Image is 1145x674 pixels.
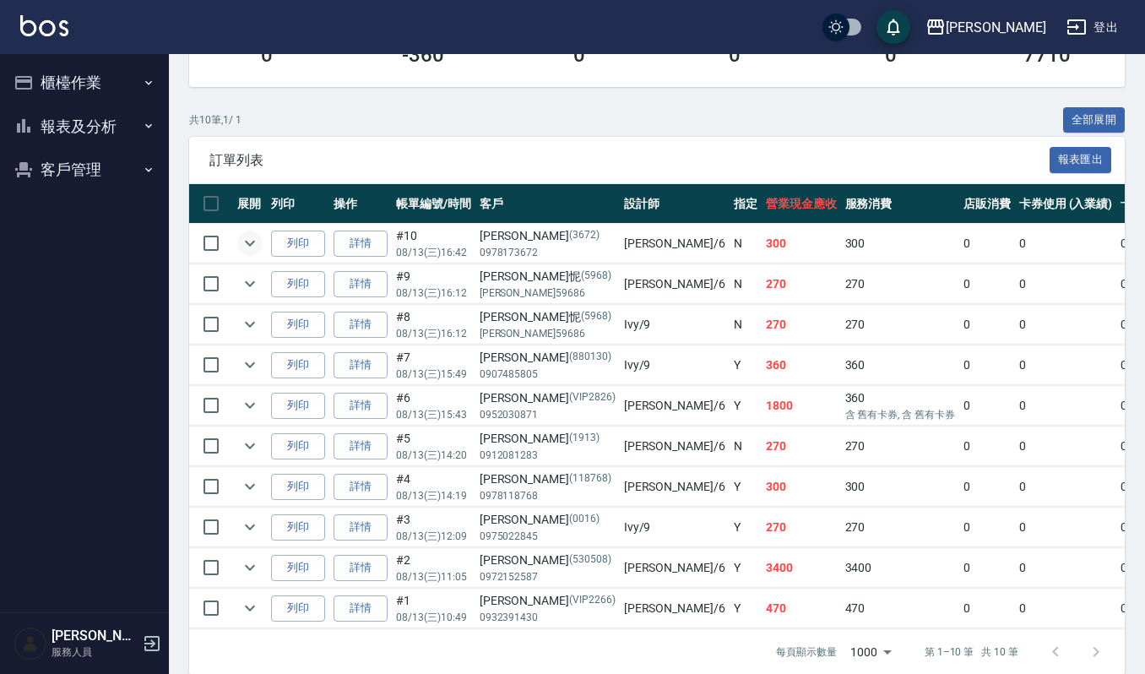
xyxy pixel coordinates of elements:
[480,610,616,625] p: 0932391430
[1015,264,1117,304] td: 0
[1015,386,1117,426] td: 0
[762,589,841,628] td: 470
[841,184,959,224] th: 服務消費
[237,433,263,459] button: expand row
[729,43,741,67] h3: 0
[620,548,730,588] td: [PERSON_NAME] /6
[209,152,1050,169] span: 訂單列表
[620,589,730,628] td: [PERSON_NAME] /6
[762,345,841,385] td: 360
[392,184,475,224] th: 帳單編號/時間
[261,43,273,67] h3: 0
[1015,345,1117,385] td: 0
[762,427,841,466] td: 270
[730,224,762,264] td: N
[480,448,616,463] p: 0912081283
[237,231,263,256] button: expand row
[841,589,959,628] td: 470
[620,305,730,345] td: Ivy /9
[396,488,471,503] p: 08/13 (三) 14:19
[392,508,475,547] td: #3
[1015,508,1117,547] td: 0
[334,393,388,419] a: 詳情
[841,305,959,345] td: 270
[762,264,841,304] td: 270
[480,268,616,285] div: [PERSON_NAME]怩
[569,227,600,245] p: (3672)
[267,184,329,224] th: 列印
[237,271,263,296] button: expand row
[20,15,68,36] img: Logo
[569,430,600,448] p: (1913)
[1015,184,1117,224] th: 卡券使用 (入業績)
[329,184,392,224] th: 操作
[841,264,959,304] td: 270
[233,184,267,224] th: 展開
[237,312,263,337] button: expand row
[475,184,620,224] th: 客戶
[1050,151,1112,167] a: 報表匯出
[52,628,138,644] h5: [PERSON_NAME]
[845,407,955,422] p: 含 舊有卡券, 含 舊有卡券
[959,345,1015,385] td: 0
[237,352,263,378] button: expand row
[730,589,762,628] td: Y
[480,488,616,503] p: 0978118768
[730,184,762,224] th: 指定
[396,529,471,544] p: 08/13 (三) 12:09
[14,627,47,660] img: Person
[620,467,730,507] td: [PERSON_NAME] /6
[620,427,730,466] td: [PERSON_NAME] /6
[480,569,616,584] p: 0972152587
[334,514,388,541] a: 詳情
[569,592,616,610] p: (VIP2266)
[396,407,471,422] p: 08/13 (三) 15:43
[841,386,959,426] td: 360
[392,386,475,426] td: #6
[396,610,471,625] p: 08/13 (三) 10:49
[392,427,475,466] td: #5
[396,285,471,301] p: 08/13 (三) 16:12
[620,345,730,385] td: Ivy /9
[919,10,1053,45] button: [PERSON_NAME]
[573,43,585,67] h3: 0
[7,105,162,149] button: 報表及分析
[959,508,1015,547] td: 0
[730,427,762,466] td: N
[762,508,841,547] td: 270
[959,467,1015,507] td: 0
[581,308,611,326] p: (5968)
[762,224,841,264] td: 300
[392,467,475,507] td: #4
[271,514,325,541] button: 列印
[396,245,471,260] p: 08/13 (三) 16:42
[392,264,475,304] td: #9
[480,308,616,326] div: [PERSON_NAME]怩
[334,433,388,459] a: 詳情
[730,548,762,588] td: Y
[730,386,762,426] td: Y
[946,17,1046,38] div: [PERSON_NAME]
[620,224,730,264] td: [PERSON_NAME] /6
[237,514,263,540] button: expand row
[334,474,388,500] a: 詳情
[271,474,325,500] button: 列印
[730,467,762,507] td: Y
[396,448,471,463] p: 08/13 (三) 14:20
[762,548,841,588] td: 3400
[1015,589,1117,628] td: 0
[271,555,325,581] button: 列印
[959,264,1015,304] td: 0
[480,407,616,422] p: 0952030871
[959,224,1015,264] td: 0
[841,548,959,588] td: 3400
[620,264,730,304] td: [PERSON_NAME] /6
[237,555,263,580] button: expand row
[480,227,616,245] div: [PERSON_NAME]
[392,224,475,264] td: #10
[1015,224,1117,264] td: 0
[480,529,616,544] p: 0975022845
[392,548,475,588] td: #2
[569,349,611,367] p: (880130)
[480,511,616,529] div: [PERSON_NAME]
